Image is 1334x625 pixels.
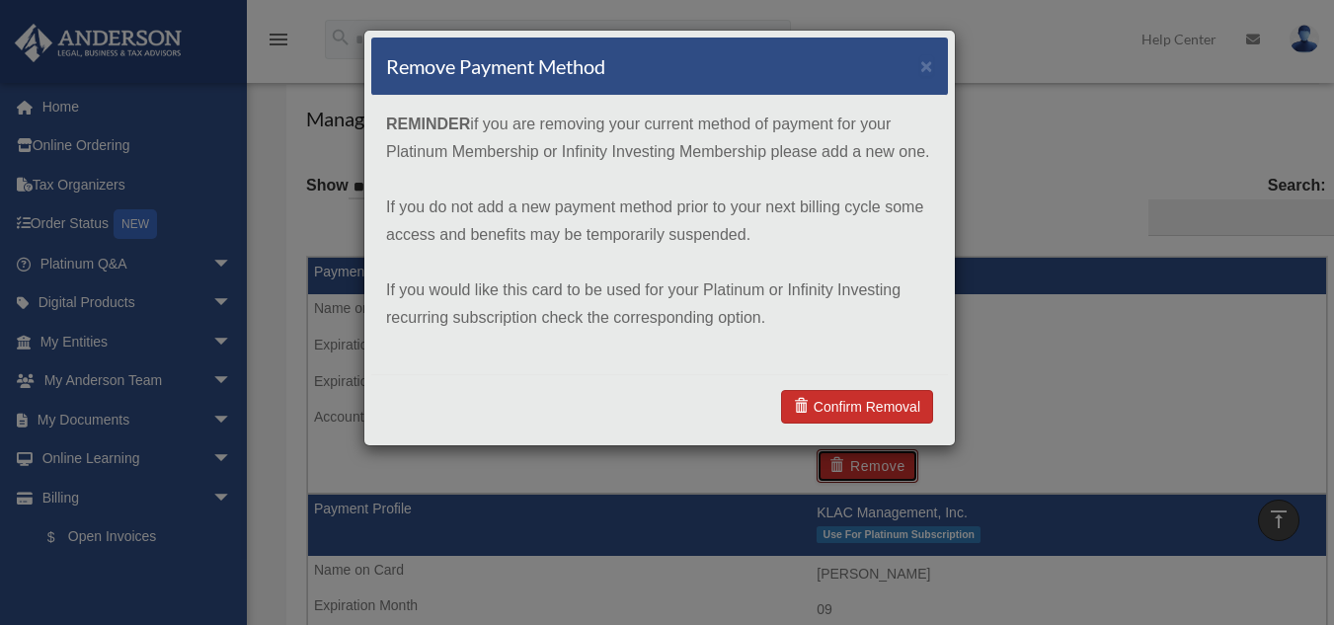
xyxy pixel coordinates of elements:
[781,390,933,424] a: Confirm Removal
[371,96,948,374] div: if you are removing your current method of payment for your Platinum Membership or Infinity Inves...
[386,194,933,249] p: If you do not add a new payment method prior to your next billing cycle some access and benefits ...
[920,55,933,76] button: ×
[386,52,605,80] h4: Remove Payment Method
[386,276,933,332] p: If you would like this card to be used for your Platinum or Infinity Investing recurring subscrip...
[386,116,470,132] strong: REMINDER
